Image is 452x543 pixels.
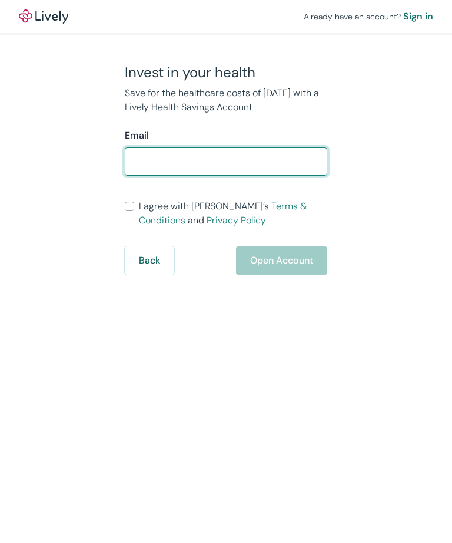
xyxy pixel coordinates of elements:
div: Already have an account? [304,9,433,24]
label: Email [125,129,149,143]
img: Lively [19,9,68,24]
h2: Invest in your health [125,64,327,81]
a: LivelyLively [19,9,68,24]
a: Sign in [403,9,433,24]
span: I agree with [PERSON_NAME]’s and [139,199,327,228]
p: Save for the healthcare costs of [DATE] with a Lively Health Savings Account [125,86,327,114]
button: Back [125,246,174,275]
a: Privacy Policy [207,214,266,226]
